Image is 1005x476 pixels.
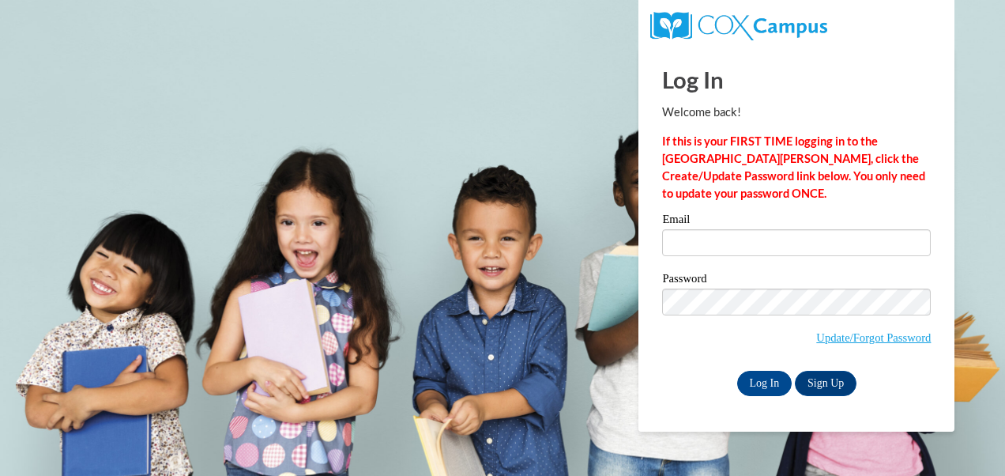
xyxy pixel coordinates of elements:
[650,18,826,32] a: COX Campus
[662,213,931,229] label: Email
[816,331,931,344] a: Update/Forgot Password
[662,134,925,200] strong: If this is your FIRST TIME logging in to the [GEOGRAPHIC_DATA][PERSON_NAME], click the Create/Upd...
[662,104,931,121] p: Welcome back!
[795,371,856,396] a: Sign Up
[737,371,792,396] input: Log In
[662,273,931,289] label: Password
[662,63,931,96] h1: Log In
[650,12,826,40] img: COX Campus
